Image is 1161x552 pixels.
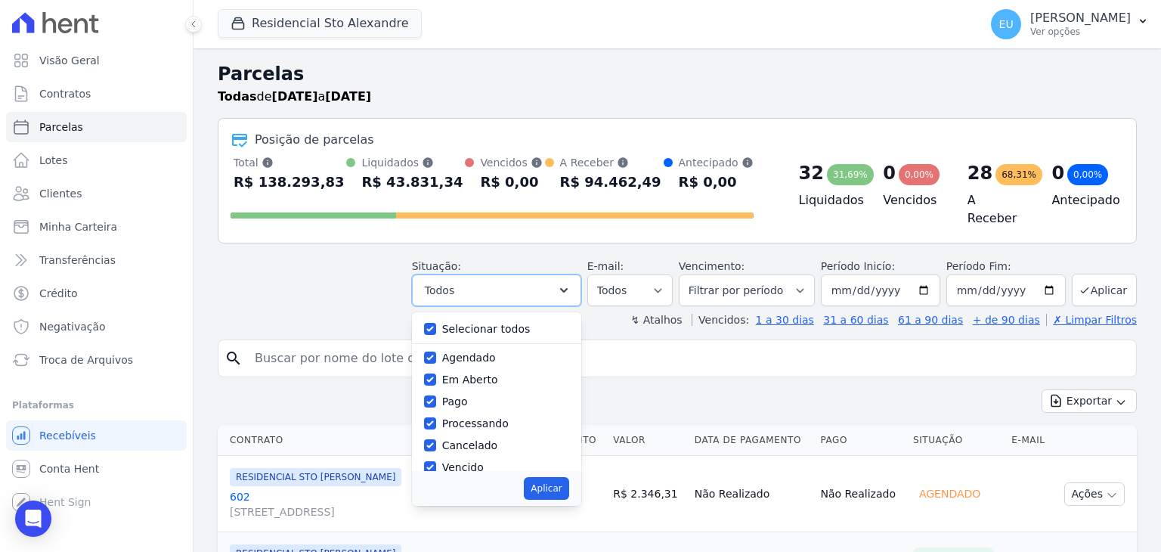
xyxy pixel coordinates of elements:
a: Parcelas [6,112,187,142]
th: Data de Pagamento [689,425,815,456]
th: Valor [607,425,689,456]
p: de a [218,88,371,106]
button: EU [PERSON_NAME] Ver opções [979,3,1161,45]
a: Negativação [6,312,187,342]
a: + de 90 dias [973,314,1040,326]
td: R$ 2.346,31 [607,456,689,532]
button: Exportar [1042,389,1137,413]
div: Antecipado [679,155,754,170]
div: R$ 138.293,83 [234,170,345,194]
label: Situação: [412,260,461,272]
h4: A Receber [967,191,1028,228]
label: Selecionar todos [442,323,531,335]
span: Transferências [39,253,116,268]
a: Troca de Arquivos [6,345,187,375]
span: Crédito [39,286,78,301]
label: Pago [442,395,468,408]
div: R$ 0,00 [480,170,542,194]
button: Todos [412,274,581,306]
span: [STREET_ADDRESS] [230,504,413,519]
a: Transferências [6,245,187,275]
a: 61 a 90 dias [898,314,963,326]
span: Troca de Arquivos [39,352,133,367]
strong: [DATE] [272,89,318,104]
p: Ver opções [1030,26,1131,38]
label: Vencidos: [692,314,749,326]
div: Vencidos [480,155,542,170]
span: Lotes [39,153,68,168]
a: 1 a 30 dias [756,314,814,326]
a: Recebíveis [6,420,187,451]
span: Recebíveis [39,428,96,443]
i: search [224,349,243,367]
h4: Liquidados [799,191,859,209]
h2: Parcelas [218,60,1137,88]
label: Vencido [442,461,484,473]
div: Plataformas [12,396,181,414]
label: Em Aberto [442,374,498,386]
label: Período Inicío: [821,260,895,272]
span: Visão Geral [39,53,100,68]
a: Minha Carteira [6,212,187,242]
span: Minha Carteira [39,219,117,234]
button: Aplicar [524,477,568,500]
div: R$ 94.462,49 [560,170,661,194]
th: Contrato [218,425,420,456]
a: Conta Hent [6,454,187,484]
td: Não Realizado [814,456,906,532]
label: Vencimento: [679,260,745,272]
div: 68,31% [995,164,1042,185]
div: 0,00% [1067,164,1108,185]
button: Residencial Sto Alexandre [218,9,422,38]
th: E-mail [1005,425,1054,456]
label: Período Fim: [946,259,1066,274]
span: Todos [425,281,454,299]
span: Parcelas [39,119,83,135]
input: Buscar por nome do lote ou do cliente [246,343,1130,374]
span: Conta Hent [39,461,99,476]
div: Open Intercom Messenger [15,501,51,537]
a: 602[STREET_ADDRESS] [230,489,413,519]
div: A Receber [560,155,661,170]
div: Posição de parcelas [255,131,374,149]
th: Pago [814,425,906,456]
h4: Vencidos [883,191,943,209]
div: 31,69% [827,164,874,185]
div: 0 [883,161,896,185]
label: Cancelado [442,439,497,451]
p: [PERSON_NAME] [1030,11,1131,26]
a: Contratos [6,79,187,109]
span: RESIDENCIAL STO [PERSON_NAME] [230,468,401,486]
label: Processando [442,417,509,430]
a: Lotes [6,145,187,175]
button: Ações [1064,482,1125,506]
label: Agendado [442,352,496,364]
div: R$ 43.831,34 [361,170,463,194]
span: EU [999,19,1014,29]
label: ↯ Atalhos [630,314,682,326]
div: Agendado [913,483,986,504]
span: Negativação [39,319,106,334]
th: Situação [907,425,1005,456]
div: Total [234,155,345,170]
label: E-mail: [587,260,624,272]
button: Aplicar [1072,274,1137,306]
a: Visão Geral [6,45,187,76]
div: 0,00% [899,164,940,185]
strong: Todas [218,89,257,104]
a: Crédito [6,278,187,309]
a: Clientes [6,178,187,209]
div: Liquidados [361,155,463,170]
div: R$ 0,00 [679,170,754,194]
td: Não Realizado [689,456,815,532]
h4: Antecipado [1051,191,1112,209]
strong: [DATE] [325,89,371,104]
div: 32 [799,161,824,185]
div: 0 [1051,161,1064,185]
span: Contratos [39,86,91,101]
div: 28 [967,161,992,185]
span: Clientes [39,186,82,201]
a: ✗ Limpar Filtros [1046,314,1137,326]
a: 31 a 60 dias [823,314,888,326]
